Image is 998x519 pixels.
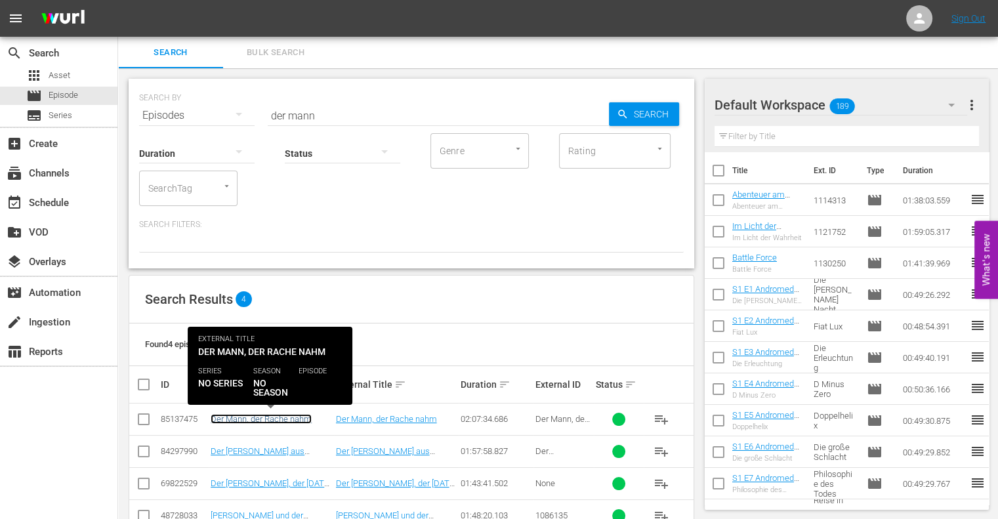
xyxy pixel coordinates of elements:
th: Type [858,152,894,189]
span: Overlays [7,254,22,270]
span: VOD [7,224,22,240]
p: Search Filters: [139,219,684,230]
td: Doppelhelix [808,405,861,436]
span: 4 [236,291,252,307]
div: External Title [336,377,457,392]
td: 00:49:29.767 [897,468,969,499]
span: sort [625,379,636,390]
div: D Minus Zero [732,391,803,400]
div: Die Erleuchtung [732,360,803,368]
button: Search [609,102,679,126]
span: reorder [969,475,985,491]
td: Die [PERSON_NAME] Nacht [808,279,861,310]
span: Episode [866,255,882,271]
td: 00:49:29.852 [897,436,969,468]
td: 00:50:36.166 [897,373,969,405]
span: Episode [866,287,882,302]
td: Fiat Lux [808,310,861,342]
span: Found 4 episodes sorted by: relevance [145,339,284,349]
span: reorder [969,223,985,239]
a: Der [PERSON_NAME], der [DATE] rettete [336,478,456,498]
span: playlist_add [654,476,669,491]
div: 01:57:58.827 [461,446,531,456]
a: Der Mann, der Rache nahm [336,414,437,424]
button: Open [512,142,524,155]
span: Reports [7,344,22,360]
span: 189 [829,93,854,120]
span: Search [629,102,679,126]
a: Der Mann, der Rache nahm [211,414,312,424]
div: Philosophie des Todes [732,486,803,494]
div: ID [161,379,207,390]
td: 1121752 [808,216,861,247]
span: playlist_add [654,444,669,459]
span: playlist_add [654,411,669,427]
td: 00:48:54.391 [897,310,969,342]
span: Episode [866,476,882,491]
span: Episode [866,413,882,428]
button: Open Feedback Widget [974,220,998,299]
button: more_vert [963,89,979,121]
span: Schedule [7,195,22,211]
td: D Minus Zero [808,373,861,405]
span: Asset [26,68,42,83]
div: External ID [535,379,591,390]
div: Default Workspace [715,87,968,123]
button: playlist_add [646,468,677,499]
div: 84297990 [161,446,207,456]
th: Ext. ID [806,152,858,189]
span: Series [26,108,42,123]
span: Episode [866,224,882,239]
div: Episodes [139,97,255,134]
button: Open [220,180,233,192]
th: Duration [894,152,973,189]
td: Die große Schlacht [808,436,861,468]
td: 00:49:40.191 [897,342,969,373]
button: Open [654,142,666,155]
span: Der Mann, der Rache nahm [535,414,590,434]
a: Der [PERSON_NAME] aus [US_STATE] [336,446,435,466]
a: S1 E1 Andromeda (FSK12) [732,284,799,304]
span: Episode [26,88,42,104]
span: reorder [969,444,985,459]
span: Search [7,45,22,61]
span: reorder [969,192,985,207]
span: reorder [969,412,985,428]
span: Asset [49,69,70,82]
span: Episode [866,381,882,397]
div: None [535,478,591,488]
div: Duration [461,377,531,392]
span: Episode [866,318,882,334]
span: Create [7,136,22,152]
button: playlist_add [646,436,677,467]
div: Battle Force [732,265,777,274]
span: Der [PERSON_NAME] aus [US_STATE] [535,446,585,486]
div: Doppelhelix [732,423,803,431]
td: 1114313 [808,184,861,216]
a: Im Licht der Wahrheit [732,221,781,241]
span: Series [49,109,72,122]
span: reorder [969,381,985,396]
div: Die große Schlacht [732,454,803,463]
span: menu [8,10,24,26]
td: 1130250 [808,247,861,279]
a: Der [PERSON_NAME], der [DATE] rettete [211,478,331,498]
span: Episode [866,444,882,460]
span: Bulk Search [231,45,320,60]
div: Abenteuer am Flussufer [732,202,803,211]
div: 85137475 [161,414,207,424]
span: Channels [7,165,22,181]
a: Sign Out [951,13,986,24]
a: S1 E4 Andromeda (FSK12) [732,379,799,398]
a: S1 E6 Andromeda (FSK12) [732,442,799,461]
a: Abenteuer am Flussufer [732,190,790,209]
span: reorder [969,349,985,365]
span: reorder [969,318,985,333]
span: Episode [866,192,882,208]
button: playlist_add [646,404,677,435]
a: Battle Force [732,253,777,262]
a: S1 E7 Andromeda (FSK12) [732,473,799,493]
td: Die Erleuchtung [808,342,861,373]
td: 01:59:05.317 [897,216,969,247]
div: Fiat Lux [732,328,803,337]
